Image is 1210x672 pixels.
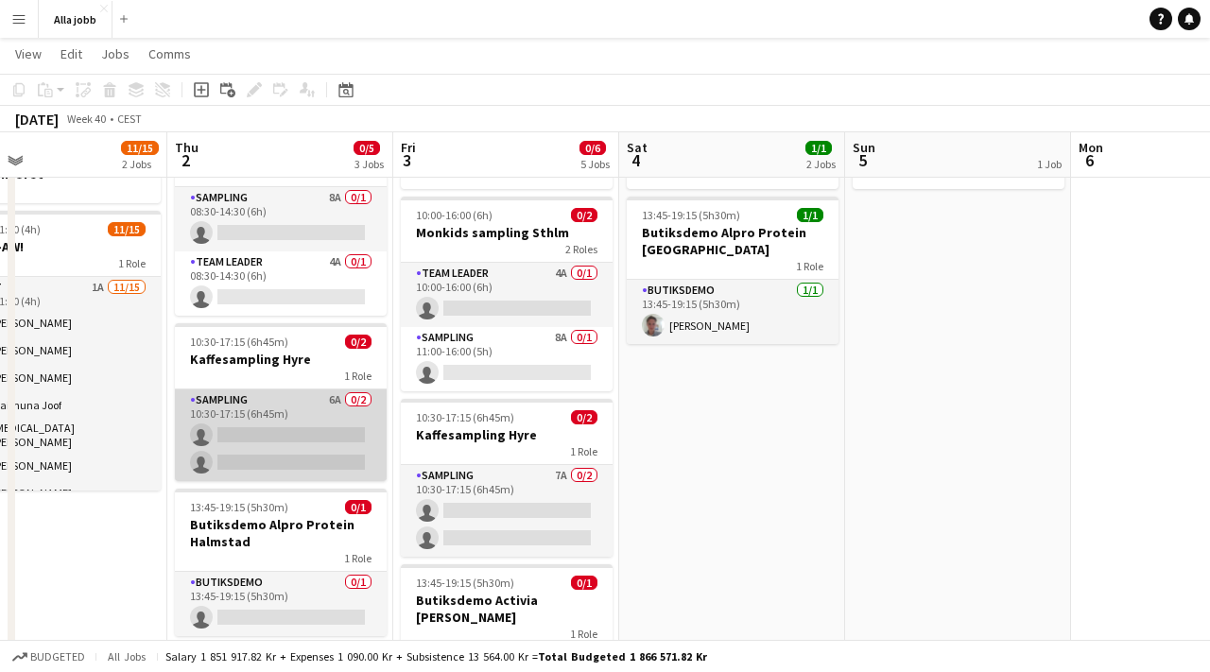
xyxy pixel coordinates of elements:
h3: Butiksdemo Alpro Protein [GEOGRAPHIC_DATA] [627,224,838,258]
span: 0/2 [571,208,597,222]
div: 2 Jobs [122,157,158,171]
span: 13:45-19:15 (5h30m) [416,576,514,590]
app-job-card: 10:30-17:15 (6h45m)0/2Kaffesampling Hyre1 RoleSampling6A0/210:30-17:15 (6h45m) [175,323,387,481]
app-card-role: Sampling7A0/210:30-17:15 (6h45m) [401,465,613,557]
div: CEST [117,112,142,126]
span: Comms [148,45,191,62]
span: 13:45-19:15 (5h30m) [642,208,740,222]
span: 1/1 [797,208,823,222]
span: 1/1 [805,141,832,155]
span: Fri [401,139,416,156]
span: 10:00-16:00 (6h) [416,208,493,222]
app-card-role: Team Leader4A0/110:00-16:00 (6h) [401,263,613,327]
app-card-role: Sampling8A0/111:00-16:00 (5h) [401,327,613,391]
span: 10:30-17:15 (6h45m) [416,410,514,424]
span: 0/1 [345,500,372,514]
a: Jobs [94,42,137,66]
app-job-card: 13:45-19:15 (5h30m)1/1Butiksdemo Alpro Protein [GEOGRAPHIC_DATA]1 RoleButiksdemo1/113:45-19:15 (5... [627,197,838,344]
span: 2 [172,149,199,171]
span: 11/15 [121,141,159,155]
span: 6 [1076,149,1103,171]
h3: Monkids sampling Sthlm [401,224,613,241]
span: 13:45-19:15 (5h30m) [190,500,288,514]
span: Week 40 [62,112,110,126]
span: Budgeted [30,650,85,663]
div: 3 Jobs [354,157,384,171]
span: Edit [60,45,82,62]
span: 1 Role [344,369,372,383]
a: View [8,42,49,66]
span: 0/6 [579,141,606,155]
h3: Butiksdemo Activia [PERSON_NAME] [401,592,613,626]
span: Sat [627,139,648,156]
span: Mon [1079,139,1103,156]
span: View [15,45,42,62]
app-card-role: Sampling8A0/108:30-14:30 (6h) [175,187,387,251]
span: All jobs [104,649,149,663]
app-card-role: Sampling6A0/210:30-17:15 (6h45m) [175,389,387,481]
span: Thu [175,139,199,156]
div: 1 Job [1037,157,1062,171]
app-card-role: Team Leader4A0/108:30-14:30 (6h) [175,251,387,316]
button: Alla jobb [39,1,112,38]
div: [DATE] [15,110,59,129]
span: 1 Role [570,627,597,641]
h3: Kaffesampling Hyre [401,426,613,443]
span: Jobs [101,45,130,62]
h3: Kaffesampling Hyre [175,351,387,368]
app-card-role: Butiksdemo1/113:45-19:15 (5h30m)[PERSON_NAME] [627,280,838,344]
a: Comms [141,42,199,66]
span: 1 Role [570,444,597,458]
span: 0/2 [571,410,597,424]
app-job-card: 13:45-19:15 (5h30m)0/1Butiksdemo Alpro Protein Halmstad1 RoleButiksdemo0/113:45-19:15 (5h30m) [175,489,387,636]
span: 0/5 [354,141,380,155]
app-job-card: 10:00-16:00 (6h)0/2Monkids sampling Sthlm2 RolesTeam Leader4A0/110:00-16:00 (6h) Sampling8A0/111:... [401,197,613,391]
span: 3 [398,149,416,171]
span: 0/2 [345,335,372,349]
span: 10:30-17:15 (6h45m) [190,335,288,349]
span: 0/1 [571,576,597,590]
span: 5 [850,149,875,171]
app-job-card: 08:30-14:30 (6h)0/2Monkids sampling Sthlm2 RolesSampling8A0/108:30-14:30 (6h) Team Leader4A0/108:... [175,121,387,316]
span: 11/15 [108,222,146,236]
span: 2 Roles [565,242,597,256]
app-card-role: Butiksdemo0/113:45-19:15 (5h30m) [175,572,387,636]
span: Total Budgeted 1 866 571.82 kr [538,649,707,663]
h3: Butiksdemo Alpro Protein Halmstad [175,516,387,550]
span: 1 Role [118,256,146,270]
div: Salary 1 851 917.82 kr + Expenses 1 090.00 kr + Subsistence 13 564.00 kr = [165,649,707,663]
span: Sun [853,139,875,156]
span: 1 Role [796,259,823,273]
div: 2 Jobs [806,157,836,171]
app-job-card: 10:30-17:15 (6h45m)0/2Kaffesampling Hyre1 RoleSampling7A0/210:30-17:15 (6h45m) [401,399,613,557]
span: 1 Role [344,551,372,565]
span: 4 [624,149,648,171]
button: Budgeted [9,646,88,667]
a: Edit [53,42,90,66]
div: 5 Jobs [580,157,610,171]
